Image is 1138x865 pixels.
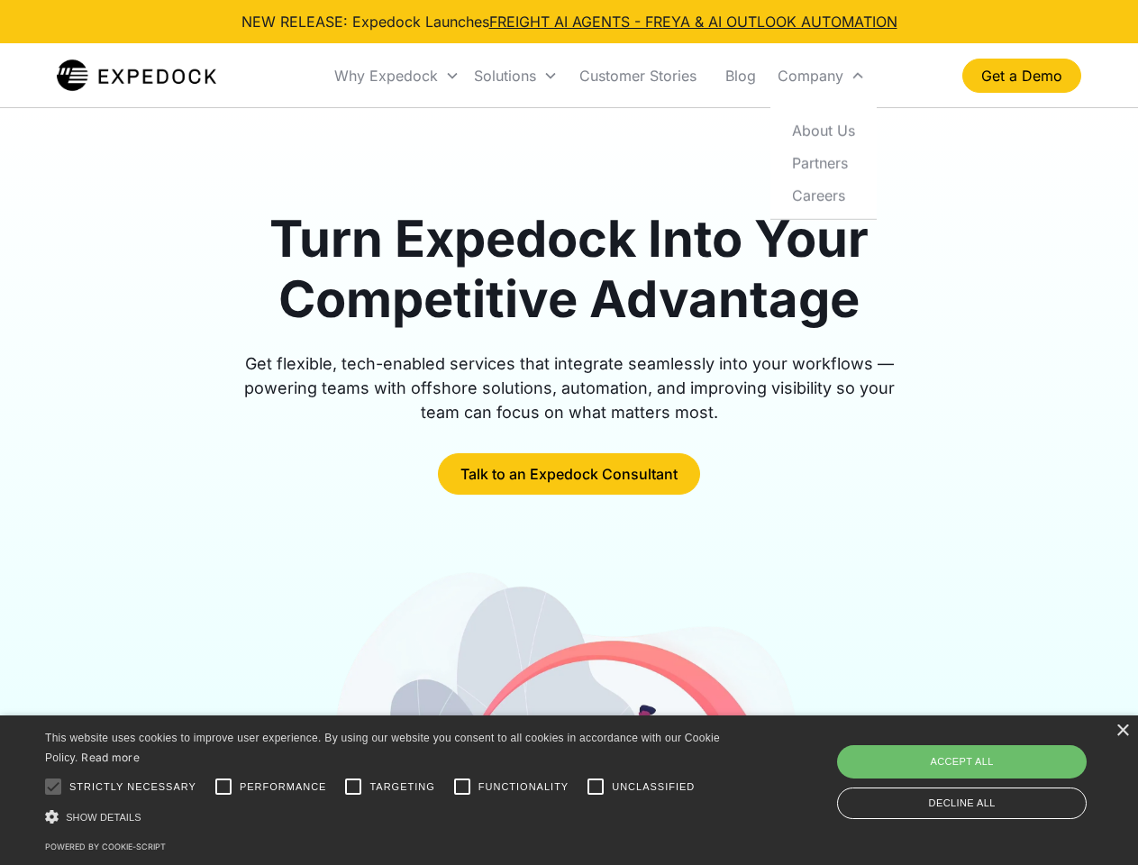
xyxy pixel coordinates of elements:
[962,59,1081,93] a: Get a Demo
[81,751,140,764] a: Read more
[241,11,897,32] div: NEW RELEASE: Expedock Launches
[327,45,467,106] div: Why Expedock
[66,812,141,823] span: Show details
[45,732,720,765] span: This website uses cookies to improve user experience. By using our website you consent to all coo...
[478,779,569,795] span: Functionality
[778,146,869,178] a: Partners
[57,58,216,94] img: Expedock Logo
[474,67,536,85] div: Solutions
[45,842,166,851] a: Powered by cookie-script
[778,178,869,211] a: Careers
[69,779,196,795] span: Strictly necessary
[467,45,565,106] div: Solutions
[612,779,695,795] span: Unclassified
[57,58,216,94] a: home
[489,13,897,31] a: FREIGHT AI AGENTS - FREYA & AI OUTLOOK AUTOMATION
[334,67,438,85] div: Why Expedock
[711,45,770,106] a: Blog
[778,67,843,85] div: Company
[565,45,711,106] a: Customer Stories
[838,670,1138,865] iframe: Chat Widget
[45,807,726,826] div: Show details
[369,779,434,795] span: Targeting
[778,114,869,146] a: About Us
[770,106,877,219] nav: Company
[240,779,327,795] span: Performance
[770,45,872,106] div: Company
